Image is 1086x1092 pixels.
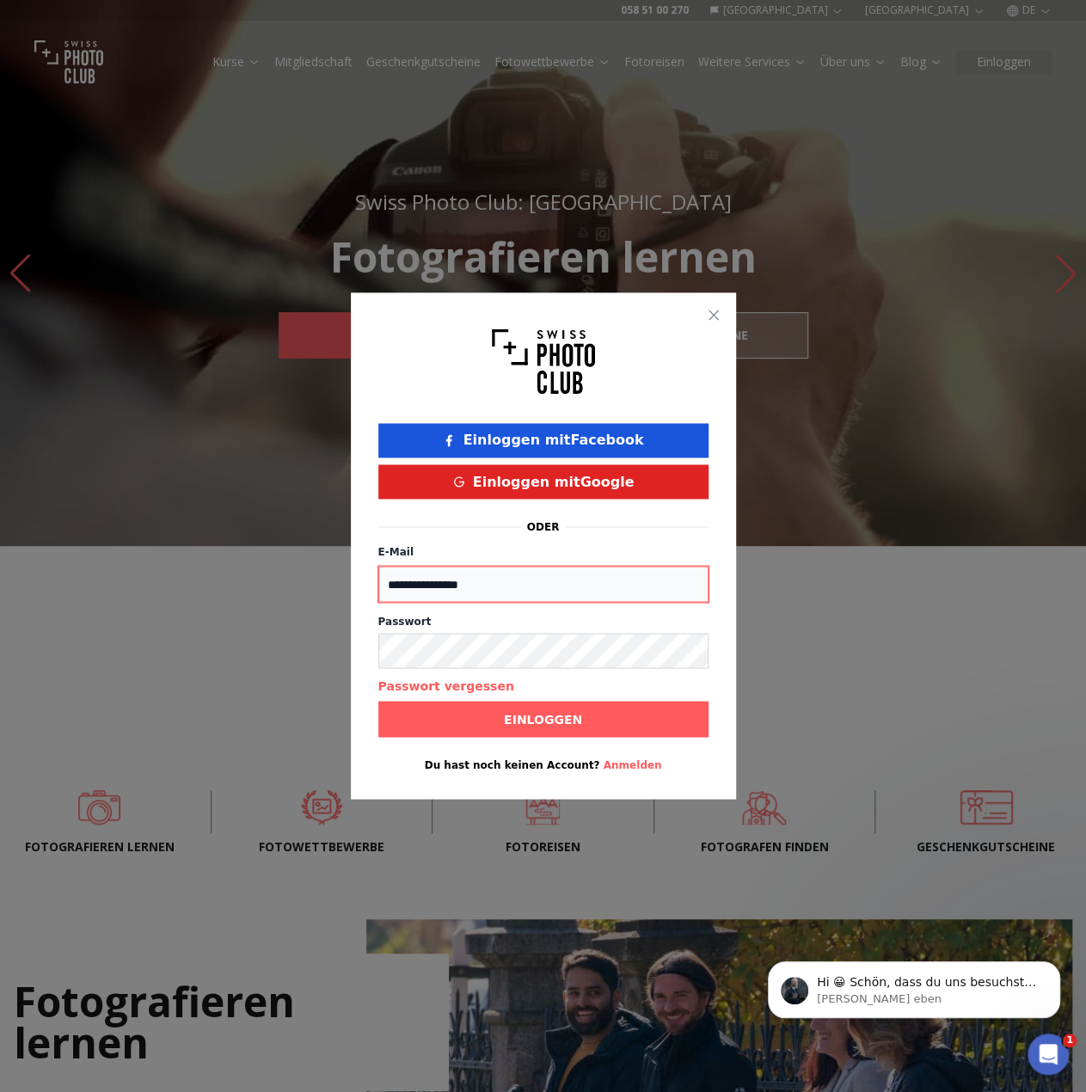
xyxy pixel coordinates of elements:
button: Einloggen mitGoogle [378,464,709,499]
iframe: Intercom notifications Nachricht [742,925,1086,1046]
button: Passwort vergessen [378,678,514,695]
button: Einloggen [378,702,709,738]
img: Swiss photo club [492,320,595,402]
iframe: Intercom live chat [1028,1034,1069,1075]
button: Einloggen mitFacebook [378,423,709,457]
p: oder [527,519,560,533]
label: E-Mail [378,545,414,557]
p: Du hast noch keinen Account? [378,758,709,772]
span: 1 [1063,1034,1077,1047]
button: Anmelden [604,758,662,772]
label: Passwort [378,614,709,628]
b: Einloggen [504,711,582,728]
